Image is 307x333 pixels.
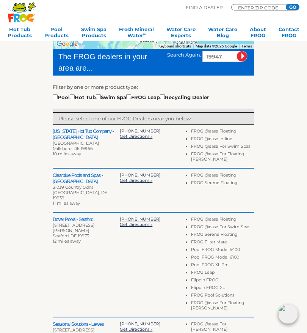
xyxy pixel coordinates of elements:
a: Get Directions » [120,134,152,139]
div: Millsboro, DE 19966 [53,146,120,152]
a: Terms [241,44,252,49]
li: FROG Filter Mate [191,240,254,247]
span: Map data ©2025 Google [196,44,237,49]
a: Fresh MineralWater∞ [119,26,154,41]
h2: [US_STATE] Hot Tub Company - [GEOGRAPHIC_DATA] [53,129,120,141]
input: Submit [237,51,247,62]
h2: Clearblue Pools and Spas - [GEOGRAPHIC_DATA] [53,173,120,185]
a: Open this area in Google Maps (opens a new window) [55,39,80,49]
li: Flippin FROG [191,278,254,285]
input: Zip Code Form [237,6,283,9]
img: Google [55,39,80,49]
label: Filter by one or more product type: [53,84,138,91]
a: Water CareExperts [166,26,196,41]
a: ContactFROG [279,26,299,41]
p: Please select one of our FROG Dealers near you below. [58,115,249,123]
a: PoolProducts [44,26,69,41]
a: Hot TubProducts [8,26,32,41]
a: [PHONE_NUMBER] [120,217,161,222]
li: FROG @ease For Swim Spas [191,144,254,152]
div: [GEOGRAPHIC_DATA] [53,141,120,146]
sup: ∞ [143,32,146,36]
span: Search Again: [167,52,201,58]
h2: Seasonal Solutions - Lewes [53,322,120,328]
div: [GEOGRAPHIC_DATA], DE 19939 [53,190,120,201]
div: Pool Hot Tub Swim Spa FROG Leap Recycling Dealer [53,93,209,101]
h2: Dover Pools - Seaford [53,217,120,223]
span: 10 miles away [53,152,81,157]
li: FROG Serene Floating [191,180,254,188]
a: [PHONE_NUMBER] [120,322,161,327]
li: FROG @ease For Floating [PERSON_NAME] [191,300,254,313]
div: [STREET_ADDRESS][PERSON_NAME] [53,223,120,234]
li: Pool FROG Model 6100 [191,255,254,262]
a: Get Directions » [120,327,152,332]
li: FROG @ease For Swim Spas [191,224,254,232]
a: Water CareBlog [208,26,237,41]
a: [PHONE_NUMBER] [120,173,161,178]
li: FROG @ease In-line [191,136,254,144]
li: FROG @ease Floating [191,129,254,136]
div: [STREET_ADDRESS] [53,328,120,333]
span: 12 miles away [53,239,81,244]
li: Pool FROG XL Pro [191,262,254,270]
button: Keyboard shortcuts [158,44,191,49]
div: The FROG dealers in your area are... [58,51,156,74]
p: Find A Dealer [186,4,223,11]
div: 31039 Country Gdns [53,185,120,190]
span: 11 miles away [53,201,80,206]
li: Flippin FROG XL [191,285,254,293]
img: openIcon [278,304,298,324]
li: Pool FROG Model 5400 [191,247,254,255]
a: Get Directions » [120,222,152,227]
a: [PHONE_NUMBER] [120,129,161,134]
li: FROG @ease Floating [191,173,254,180]
a: Swim SpaProducts [81,26,107,41]
li: FROG Serene Floating [191,232,254,240]
div: Seaford, DE 19973 [53,234,120,239]
a: AboutFROG [250,26,266,41]
li: FROG @ease For Floating [PERSON_NAME] [191,152,254,164]
a: Get Directions » [120,178,152,183]
li: FROG Pool Solutions [191,293,254,300]
input: GO [286,4,299,10]
li: FROG @ease Floating [191,217,254,224]
li: FROG Leap [191,270,254,278]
